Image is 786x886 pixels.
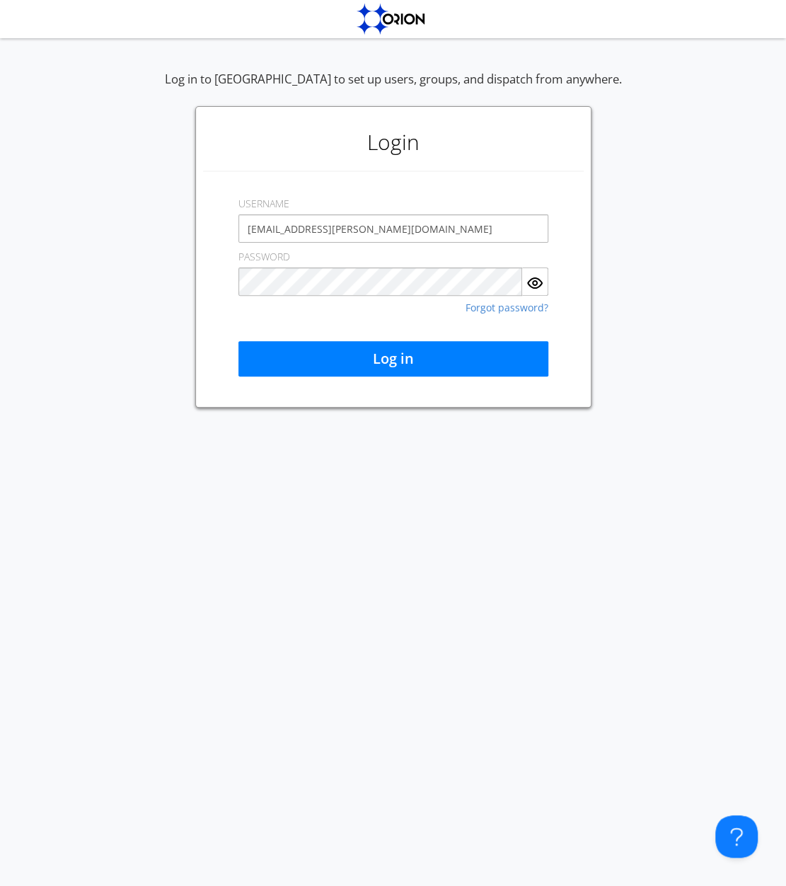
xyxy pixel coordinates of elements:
iframe: Toggle Customer Support [715,815,758,858]
div: Log in to [GEOGRAPHIC_DATA] to set up users, groups, and dispatch from anywhere. [165,71,622,106]
label: PASSWORD [238,250,290,264]
img: eye.svg [526,275,543,292]
input: Password [238,267,522,296]
button: Show Password [522,267,548,296]
h1: Login [203,114,584,171]
a: Forgot password? [466,303,548,313]
button: Log in [238,341,548,376]
label: USERNAME [238,197,289,211]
